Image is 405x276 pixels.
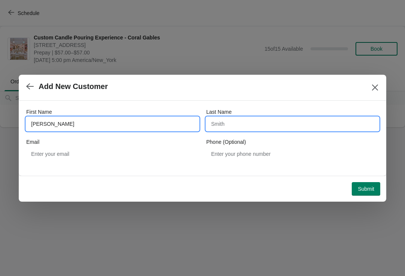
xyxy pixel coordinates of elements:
input: Enter your phone number [206,147,379,161]
label: Last Name [206,108,232,116]
span: Submit [358,186,374,192]
label: First Name [26,108,52,116]
label: Phone (Optional) [206,138,246,146]
button: Submit [352,182,380,196]
input: Enter your email [26,147,199,161]
input: Smith [206,117,379,131]
h2: Add New Customer [39,82,108,91]
button: Close [368,81,382,94]
label: Email [26,138,39,146]
input: John [26,117,199,131]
